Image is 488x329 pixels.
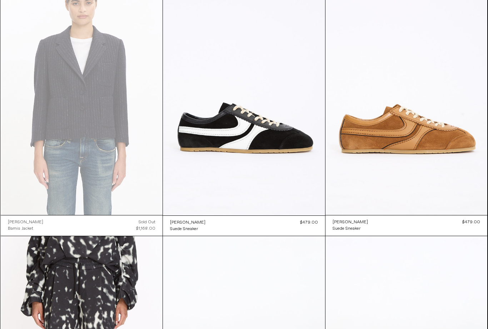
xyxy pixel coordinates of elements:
div: $1,168.00 [136,225,155,232]
a: Bamis Jacket [8,225,43,232]
div: [PERSON_NAME] [170,220,205,226]
div: Suede Sneaker [333,226,360,232]
div: Sold out [139,219,155,225]
a: Suede Sneaker [333,225,368,232]
a: [PERSON_NAME] [8,219,43,225]
a: [PERSON_NAME] [170,219,205,226]
a: Suede Sneaker [170,226,205,232]
div: Bamis Jacket [8,226,33,232]
div: $479.00 [300,219,318,226]
div: $479.00 [462,219,480,225]
a: [PERSON_NAME] [333,219,368,225]
div: Suede Sneaker [170,226,198,232]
